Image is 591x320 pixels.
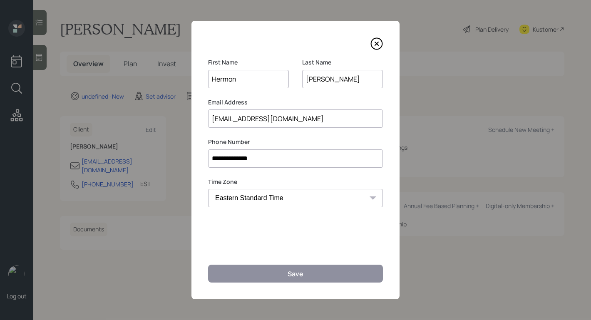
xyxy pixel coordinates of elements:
[302,58,383,67] label: Last Name
[208,265,383,283] button: Save
[208,138,383,146] label: Phone Number
[208,98,383,107] label: Email Address
[288,269,303,278] div: Save
[208,58,289,67] label: First Name
[208,178,383,186] label: Time Zone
